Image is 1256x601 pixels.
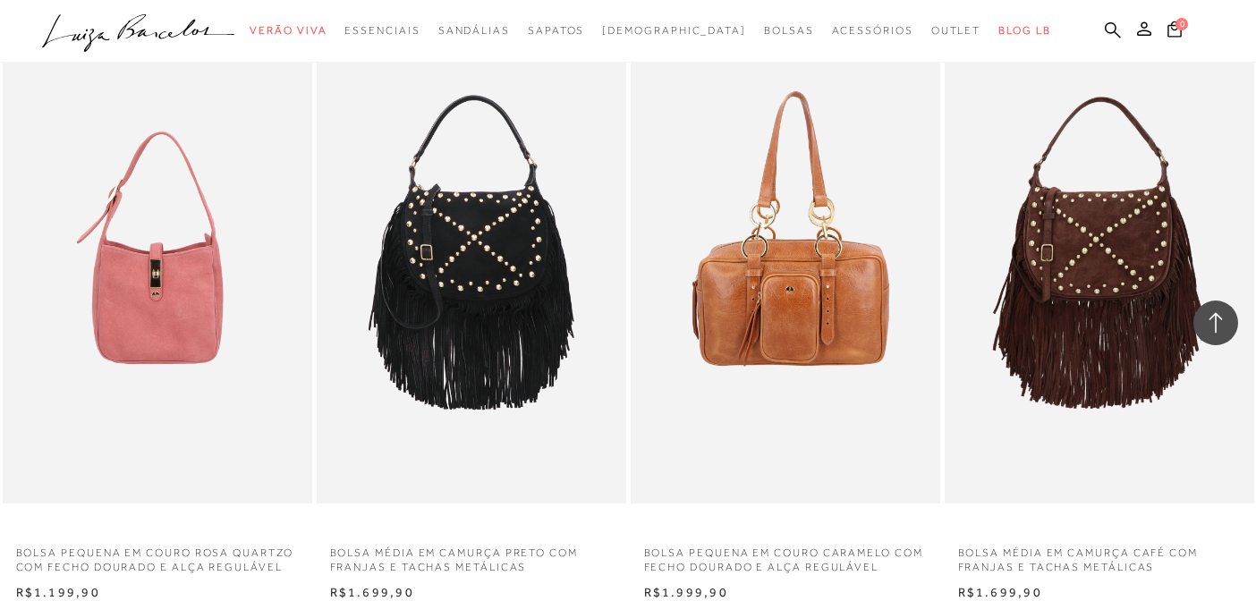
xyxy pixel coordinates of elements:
img: BOLSA MÉDIA EM CAMURÇA CAFÉ COM FRANJAS E TACHAS METÁLICAS [946,42,1252,501]
a: BOLSA MÉDIA EM CAMURÇA CAFÉ COM FRANJAS E TACHAS METÁLICAS BOLSA MÉDIA EM CAMURÇA CAFÉ COM FRANJA... [946,42,1252,501]
a: BOLSA MÉDIA EM CAMURÇA PRETO COM FRANJAS E TACHAS METÁLICAS BOLSA MÉDIA EM CAMURÇA PRETO COM FRAN... [318,42,624,501]
span: R$1.699,90 [330,585,414,599]
a: BOLSA PEQUENA EM COURO CARAMELO COM FECHO DOURADO E ALÇA REGULÁVEL BOLSA PEQUENA EM COURO CARAMEL... [632,42,938,501]
img: BOLSA MÉDIA EM CAMURÇA PRETO COM FRANJAS E TACHAS METÁLICAS [318,42,624,501]
a: categoryNavScreenReaderText [832,14,913,47]
span: Sapatos [528,24,584,37]
span: Acessórios [832,24,913,37]
a: categoryNavScreenReaderText [528,14,584,47]
span: R$1.999,90 [644,585,728,599]
span: Outlet [931,24,981,37]
img: BOLSA PEQUENA EM COURO CARAMELO COM FECHO DOURADO E ALÇA REGULÁVEL [632,42,938,501]
span: Bolsas [764,24,814,37]
span: 0 [1175,18,1188,30]
a: categoryNavScreenReaderText [764,14,814,47]
a: categoryNavScreenReaderText [344,14,420,47]
span: Essenciais [344,24,420,37]
a: categoryNavScreenReaderText [438,14,510,47]
a: BOLSA MÉDIA EM CAMURÇA PRETO COM FRANJAS E TACHAS METÁLICAS [317,535,626,576]
a: noSubCategoriesText [602,14,746,47]
a: BOLSA PEQUENA EM COURO ROSA QUARTZO COM FECHO DOURADO E ALÇA REGULÁVEL [4,42,310,501]
span: BLOG LB [998,24,1050,37]
span: R$1.699,90 [958,585,1042,599]
a: BOLSA PEQUENA EM COURO CARAMELO COM FECHO DOURADO E ALÇA REGULÁVEL [631,535,940,576]
button: 0 [1162,20,1187,44]
a: BOLSA PEQUENA EM COURO ROSA QUARTZO COM FECHO DOURADO E ALÇA REGULÁVEL [3,535,312,576]
span: R$1.199,90 [16,585,100,599]
a: BOLSA MÉDIA EM CAMURÇA CAFÉ COM FRANJAS E TACHAS METÁLICAS [945,535,1254,576]
a: categoryNavScreenReaderText [250,14,327,47]
span: [DEMOGRAPHIC_DATA] [602,24,746,37]
span: Sandálias [438,24,510,37]
a: BLOG LB [998,14,1050,47]
img: BOLSA PEQUENA EM COURO ROSA QUARTZO COM FECHO DOURADO E ALÇA REGULÁVEL [4,39,312,504]
span: Verão Viva [250,24,327,37]
a: categoryNavScreenReaderText [931,14,981,47]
